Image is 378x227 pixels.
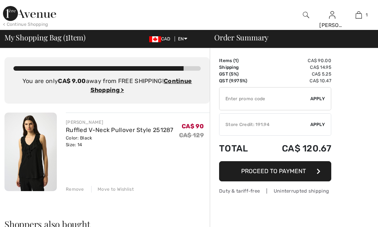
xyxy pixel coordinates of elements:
[319,21,345,29] div: [PERSON_NAME]
[261,136,331,161] td: CA$ 120.67
[329,11,335,18] a: Sign In
[366,12,368,18] span: 1
[219,161,331,181] button: Proceed to Payment
[241,168,306,175] span: Proceed to Payment
[13,77,201,95] div: You are only away from FREE SHIPPING!
[149,36,161,42] img: Canadian Dollar
[235,58,237,63] span: 1
[205,34,374,41] div: Order Summary
[65,32,68,42] span: 1
[219,77,261,84] td: QST (9.975%)
[149,36,173,42] span: CAD
[310,121,325,128] span: Apply
[219,71,261,77] td: GST (5%)
[4,34,86,41] span: My Shopping Bag ( Item)
[91,186,134,193] div: Move to Wishlist
[219,64,261,71] td: Shipping
[346,10,372,19] a: 1
[310,95,325,102] span: Apply
[219,121,310,128] div: Store Credit: 191.94
[219,187,331,194] div: Duty & tariff-free | Uninterrupted shipping
[179,132,204,139] s: CA$ 129
[219,57,261,64] td: Items ( )
[3,6,56,21] img: 1ère Avenue
[261,64,331,71] td: CA$ 14.95
[182,123,204,130] span: CA$ 90
[3,21,48,28] div: < Continue Shopping
[356,10,362,19] img: My Bag
[219,136,261,161] td: Total
[58,77,86,85] strong: CA$ 9.00
[303,10,309,19] img: search the website
[219,88,310,110] input: Promo code
[329,10,335,19] img: My Info
[66,135,173,148] div: Color: Black Size: 14
[261,57,331,64] td: CA$ 90.00
[178,36,187,42] span: EN
[261,71,331,77] td: CA$ 5.25
[66,126,173,134] a: Ruffled V-Neck Pullover Style 251287
[4,113,57,191] img: Ruffled V-Neck Pullover Style 251287
[66,186,84,193] div: Remove
[66,119,173,126] div: [PERSON_NAME]
[261,77,331,84] td: CA$ 10.47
